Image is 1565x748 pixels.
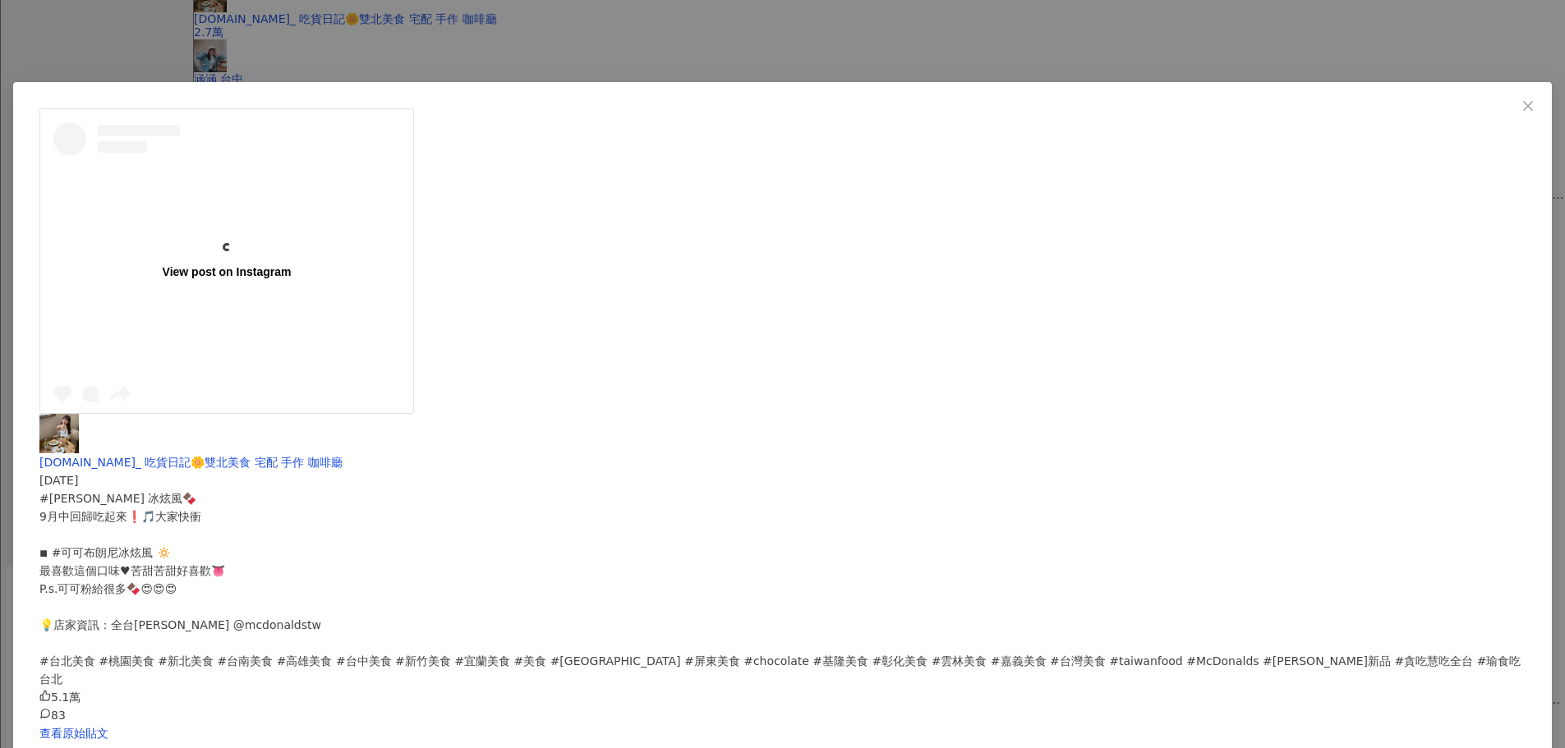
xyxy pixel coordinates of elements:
div: 83 [39,706,1526,724]
a: View post on Instagram [40,109,413,413]
div: 5.1萬 [39,688,1526,706]
span: close [1521,99,1535,112]
span: [DOMAIN_NAME]_ 吃貨日記🌼雙北美食 宅配 手作 咖啡廳 [39,456,343,469]
div: [DATE] [39,471,1526,489]
button: Close [1512,89,1544,122]
a: KOL Avatar[DOMAIN_NAME]_ 吃貨日記🌼雙北美食 宅配 手作 咖啡廳 [39,414,1526,469]
a: 查看原始貼文 [39,727,108,740]
img: KOL Avatar [39,414,79,453]
div: #[PERSON_NAME] 冰炫風🍫 9月中回歸吃起來❗🎵大家快衝 ◾ #可可布朗尼冰炫風 🔅 最喜歡這個口味♥苦甜苦甜好喜歡👅 P.s.可可粉給很多🍫😍😍😍 💡店家資訊：全台[PERSON_... [39,489,1526,688]
div: View post on Instagram [163,264,292,279]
